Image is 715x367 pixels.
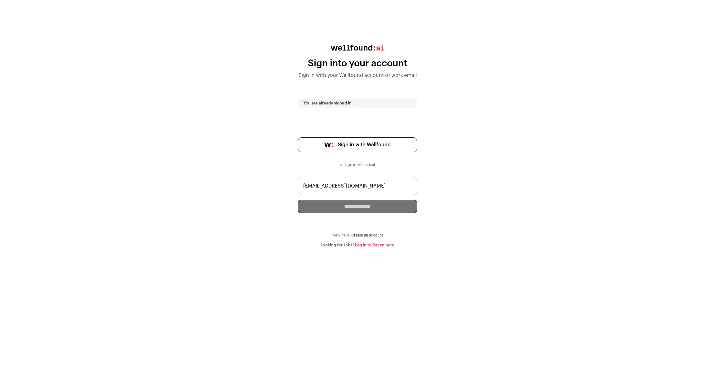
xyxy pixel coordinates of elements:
[355,243,394,247] a: Log in to Raven here
[324,143,333,147] img: wellfound-symbol-flush-black-fb3c872781a75f747ccb3a119075da62bfe97bd399995f84a933054e44a575c4.png
[298,137,417,152] a: Sign in with Wellfound
[304,101,411,106] p: You are already signed in.
[298,72,417,79] div: Sign in with your Wellfound account or work email
[298,243,417,248] div: Looking for Jobs?
[338,162,377,167] div: or sign in with email
[331,45,384,51] img: wellfound:ai
[298,58,417,69] div: Sign into your account
[338,141,391,148] span: Sign in with Wellfound
[298,177,417,195] input: name@work-email.com
[351,233,383,237] a: Create an account
[298,233,417,238] div: New here?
